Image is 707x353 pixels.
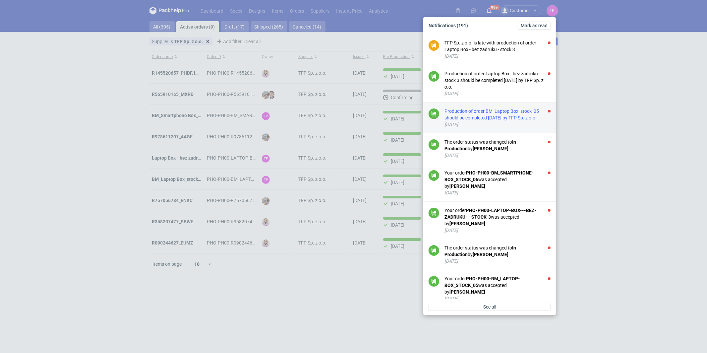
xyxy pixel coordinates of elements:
[444,152,551,159] div: [DATE]
[444,39,551,59] button: TFP Sp. z o.o. is late with production of order Laptop Box - bez zadruku - stock 3[DATE]
[444,170,551,189] div: Your order was accepted by
[521,23,548,28] span: Mark as read
[444,207,551,234] button: Your orderPHO-PH00-LAPTOP-BOX---BEZ-ZADRUKU---STOCK-3was accepted by[PERSON_NAME][DATE]
[449,289,485,295] strong: [PERSON_NAME]
[444,275,551,295] div: Your order was accepted by
[444,258,551,264] div: [DATE]
[426,20,553,31] div: Notifications (191)
[444,70,551,90] div: Production of order Laptop Box - bez zadruku - stock 3 should be completed [DATE] by TFP Sp. z o.o.
[473,252,508,257] strong: [PERSON_NAME]
[444,108,551,121] div: Production of order BM_Laptop Box_stock_05 should be completed [DATE] by TFP Sp. z o.o.
[444,189,551,196] div: [DATE]
[444,53,551,59] div: [DATE]
[444,227,551,234] div: [DATE]
[444,70,551,97] button: Production of order Laptop Box - bez zadruku - stock 3 should be completed [DATE] by TFP Sp. z o....
[483,305,496,309] span: See all
[444,139,551,152] div: The order status was changed to by
[444,245,551,258] div: The order status was changed to by
[444,108,551,128] button: Production of order BM_Laptop Box_stock_05 should be completed [DATE] by TFP Sp. z o.o.[DATE]
[444,275,551,302] button: Your orderPHO-PH00-BM_LAPTOP-BOX_STOCK_05was accepted by[PERSON_NAME][DATE]
[444,276,520,288] strong: PHO-PH00-BM_LAPTOP-BOX_STOCK_05
[444,170,534,182] strong: PHO-PH00-BM_SMARTPHONE-BOX_STOCK_06
[444,121,551,128] div: [DATE]
[444,207,551,227] div: Your order was accepted by
[449,183,485,189] strong: [PERSON_NAME]
[444,208,537,220] strong: PHO-PH00-LAPTOP-BOX---BEZ-ZADRUKU---STOCK-3
[444,170,551,196] button: Your orderPHO-PH00-BM_SMARTPHONE-BOX_STOCK_06was accepted by[PERSON_NAME][DATE]
[429,303,551,311] a: See all
[473,146,508,151] strong: [PERSON_NAME]
[444,295,551,302] div: [DATE]
[518,22,551,30] button: Mark as read
[444,245,551,264] button: The order status was changed toIn Productionby[PERSON_NAME][DATE]
[444,39,551,53] div: TFP Sp. z o.o. is late with production of order Laptop Box - bez zadruku - stock 3
[444,90,551,97] div: [DATE]
[444,139,551,159] button: The order status was changed toIn Productionby[PERSON_NAME][DATE]
[449,221,485,226] strong: [PERSON_NAME]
